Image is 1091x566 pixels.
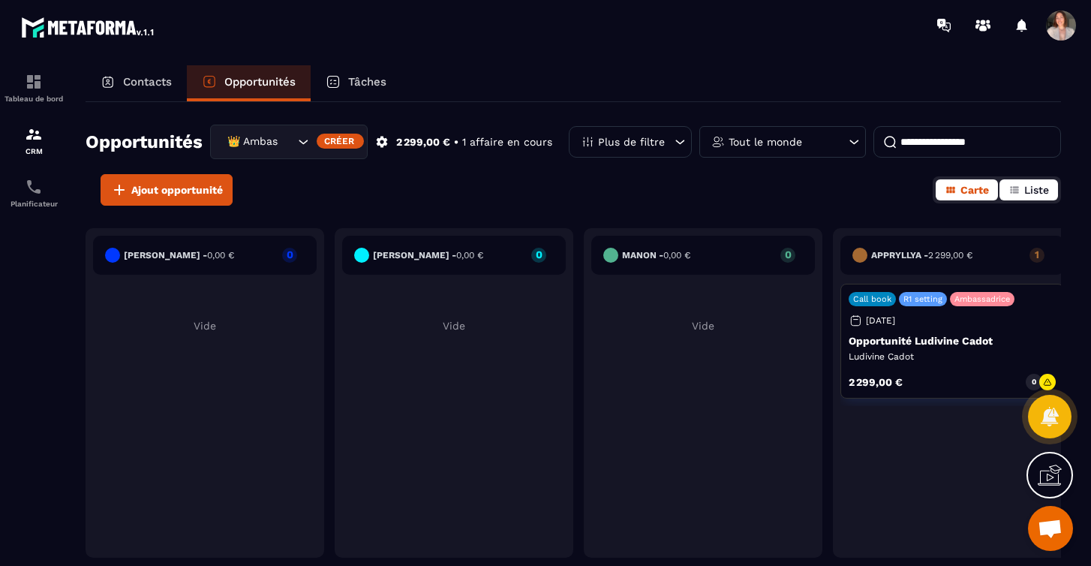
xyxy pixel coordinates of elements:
[849,377,903,387] p: 2 299,00 €
[224,75,296,89] p: Opportunités
[663,250,690,260] span: 0,00 €
[86,127,203,157] h2: Opportunités
[780,249,795,260] p: 0
[21,14,156,41] img: logo
[903,294,942,304] p: R1 setting
[279,134,294,150] input: Search for option
[373,250,483,260] h6: [PERSON_NAME] -
[4,200,64,208] p: Planificateur
[622,250,690,260] h6: Manon -
[131,182,223,197] span: Ajout opportunité
[4,167,64,219] a: schedulerschedulerPlanificateur
[1029,249,1044,260] p: 1
[25,125,43,143] img: formation
[311,65,401,101] a: Tâches
[598,137,665,147] p: Plus de filtre
[4,147,64,155] p: CRM
[853,294,891,304] p: Call book
[210,125,368,159] div: Search for option
[456,250,483,260] span: 0,00 €
[282,249,297,260] p: 0
[591,320,815,332] p: Vide
[849,335,1056,347] p: Opportunité Ludivine Cadot
[342,320,566,332] p: Vide
[954,294,1010,304] p: Ambassadrice
[86,65,187,101] a: Contacts
[317,134,364,149] div: Créer
[1032,377,1036,387] p: 0
[124,250,234,260] h6: [PERSON_NAME] -
[871,250,972,260] h6: Appryllya -
[936,179,998,200] button: Carte
[866,315,895,326] p: [DATE]
[849,351,1056,363] p: Ludivine Cadot
[462,135,552,149] p: 1 affaire en cours
[1024,184,1049,196] span: Liste
[101,174,233,206] button: Ajout opportunité
[396,135,450,149] p: 2 299,00 €
[999,179,1058,200] button: Liste
[123,75,172,89] p: Contacts
[928,250,972,260] span: 2 299,00 €
[454,135,458,149] p: •
[25,178,43,196] img: scheduler
[729,137,802,147] p: Tout le monde
[207,250,234,260] span: 0,00 €
[187,65,311,101] a: Opportunités
[4,95,64,103] p: Tableau de bord
[93,320,317,332] p: Vide
[25,73,43,91] img: formation
[224,134,279,150] span: 👑 Ambassadrices
[960,184,989,196] span: Carte
[1028,506,1073,551] a: Ouvrir le chat
[348,75,386,89] p: Tâches
[4,62,64,114] a: formationformationTableau de bord
[4,114,64,167] a: formationformationCRM
[531,249,546,260] p: 0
